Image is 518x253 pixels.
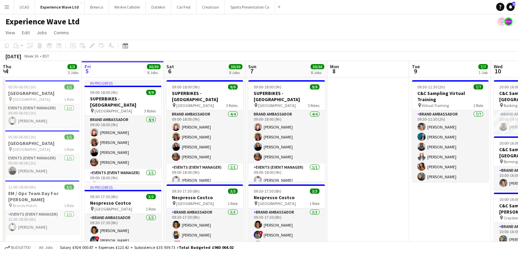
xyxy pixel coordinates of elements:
button: Datekin [146,0,171,14]
app-card-role: Events (Event Manager)1/112:00-18:00 (6h)[PERSON_NAME] [3,210,79,234]
div: 1 Job [479,70,488,75]
span: [GEOGRAPHIC_DATA] [94,108,132,113]
span: [GEOGRAPHIC_DATA] [13,97,50,102]
app-card-role: Events (Event Manager)1/109:00-18:00 (9h) [85,169,161,192]
span: ! [95,236,99,240]
span: 1/1 [64,84,74,89]
h3: SUPERBIKES - [GEOGRAPHIC_DATA] [248,90,325,103]
app-job-card: 05:00-06:00 (1h)1/1[GEOGRAPHIC_DATA] [GEOGRAPHIC_DATA]1 RoleEvents (Event Manager)1/105:00-06:00 ... [3,80,79,128]
span: 1 Role [64,203,74,208]
span: 30/30 [229,64,242,69]
span: 1 Role [309,201,319,206]
div: 09:00-18:00 (9h)9/9SUPERBIKES - [GEOGRAPHIC_DATA] [GEOGRAPHIC_DATA]3 RolesBrand Ambassador4/409:0... [248,80,325,182]
h3: Nespresso Costco [248,194,325,201]
app-job-card: 05:00-06:00 (1h)1/1[GEOGRAPHIC_DATA] [GEOGRAPHIC_DATA]1 RoleEvents (Event Manager)1/105:00-06:00 ... [3,130,79,178]
app-job-card: In progress09:00-18:00 (9h)9/9SUPERBIKES - [GEOGRAPHIC_DATA] [GEOGRAPHIC_DATA]3 RolesBrand Ambass... [85,80,161,182]
span: 09:30-17:30 (8h) [172,189,200,194]
h3: [GEOGRAPHIC_DATA] [3,140,79,146]
span: 09:00-18:00 (9h) [254,84,281,89]
div: Salary £924 000.87 + Expenses £123.42 + Subsistence £35 939.73 = [60,245,233,250]
app-card-role: Brand Ambassador4/409:00-18:00 (9h)[PERSON_NAME][PERSON_NAME][PERSON_NAME][PERSON_NAME] [166,110,243,164]
h3: SUPERBIKES - [GEOGRAPHIC_DATA] [85,96,161,108]
h3: C&C Sampling Virtual Training [412,90,489,103]
span: 09:00-18:00 (9h) [172,84,200,89]
span: 3/3 [67,64,77,69]
span: [GEOGRAPHIC_DATA] [258,103,296,108]
span: 1 Role [146,206,156,212]
button: Sports Presentation Co [225,0,275,14]
button: Car Fest [171,0,197,14]
span: 1/1 [64,184,74,190]
a: Edit [19,28,33,37]
h3: Nespresso Costco [166,194,243,201]
span: Week 36 [23,53,40,59]
span: 1 Role [64,97,74,102]
span: Sun [248,63,256,70]
span: Sat [166,63,174,70]
span: 9 [512,2,515,6]
div: 09:30-11:30 (2h)7/7C&C Sampling Virtual Training Virtual Training1 RoleBrand Ambassador7/709:30-1... [412,80,489,182]
span: 1 Role [473,103,483,108]
button: We Are Collider [109,0,146,14]
span: 09:30-11:30 (2h) [417,84,445,89]
span: 6 [165,67,174,75]
span: Tue [412,63,420,70]
app-card-role: Brand Ambassador3/309:30-17:30 (8h)[PERSON_NAME]![PERSON_NAME][PERSON_NAME] [248,208,325,252]
span: Jobs [37,29,47,36]
button: UCAS [14,0,35,14]
div: In progress [85,184,161,190]
span: [GEOGRAPHIC_DATA] [258,201,296,206]
app-card-role: Brand Ambassador7/709:30-11:30 (2h)[PERSON_NAME][PERSON_NAME][PERSON_NAME][PERSON_NAME][PERSON_NA... [412,110,489,193]
app-user-avatar: Lucy Carpenter [504,17,513,26]
span: 1 Role [228,201,238,206]
span: 1/1 [64,134,74,140]
h3: EM / Ops Team Day For [PERSON_NAME] [3,190,79,203]
div: 12:00-18:00 (6h)1/1EM / Ops Team Day For [PERSON_NAME] Brands Hatch1 RoleEvents (Event Manager)1/... [3,180,79,234]
span: [GEOGRAPHIC_DATA] [176,103,214,108]
div: 8 Jobs [147,70,160,75]
span: 4 [2,67,11,75]
h3: [GEOGRAPHIC_DATA] [3,90,79,96]
span: 3 Roles [226,103,238,108]
span: Fri [85,63,91,70]
span: View [5,29,15,36]
a: Comms [51,28,72,37]
span: Comms [54,29,69,36]
div: 8 Jobs [229,70,242,75]
app-card-role: Brand Ambassador4/409:00-18:00 (9h)[PERSON_NAME][PERSON_NAME][PERSON_NAME][PERSON_NAME] [248,110,325,164]
span: 7 [247,67,256,75]
span: Thu [3,63,11,70]
span: 30/30 [311,64,324,69]
span: 3/3 [310,189,319,194]
span: Total Budgeted £960 064.02 [179,245,233,250]
app-user-avatar: Florence Watkinson [497,17,506,26]
span: Edit [22,29,30,36]
span: ! [259,231,263,235]
button: Brewco [85,0,109,14]
span: 12:00-18:00 (6h) [8,184,36,190]
span: All jobs [38,245,54,250]
span: 09:00-18:00 (9h) [90,90,118,95]
span: 09:30-17:30 (8h) [254,189,281,194]
span: 9/9 [146,90,156,95]
span: Mon [330,63,339,70]
span: [GEOGRAPHIC_DATA] [13,147,50,152]
span: 05:00-06:00 (1h) [8,134,36,140]
span: 9/9 [228,84,238,89]
div: 3 Jobs [68,70,78,75]
span: 3 Roles [308,103,319,108]
span: 3/3 [228,189,238,194]
span: 1 Role [64,147,74,152]
app-job-card: 09:00-18:00 (9h)9/9SUPERBIKES - [GEOGRAPHIC_DATA] [GEOGRAPHIC_DATA]3 RolesBrand Ambassador4/409:0... [166,80,243,182]
app-job-card: 09:30-17:30 (8h)3/3Nespresso Costco [GEOGRAPHIC_DATA]1 RoleBrand Ambassador3/309:30-17:30 (8h)[PE... [248,184,325,252]
span: 8 [329,67,339,75]
span: 7/7 [473,84,483,89]
app-card-role: Events (Event Manager)1/105:00-06:00 (1h)[PERSON_NAME] [3,104,79,128]
a: Jobs [34,28,50,37]
div: 8 Jobs [311,70,324,75]
div: In progress [85,80,161,86]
